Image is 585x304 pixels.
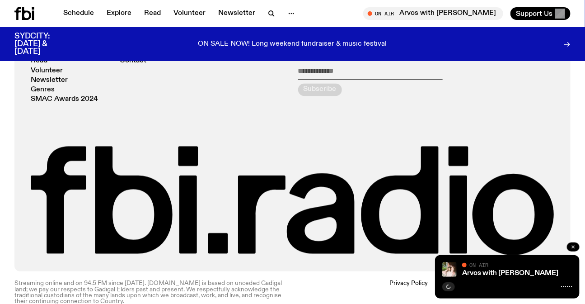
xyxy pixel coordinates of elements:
[516,9,552,18] span: Support Us
[462,270,558,277] a: Arvos with [PERSON_NAME]
[298,83,342,96] button: Subscribe
[213,7,261,20] a: Newsletter
[31,77,68,84] a: Newsletter
[510,7,571,20] button: Support Us
[101,7,137,20] a: Explore
[442,262,457,277] img: Maleeka stands outside on a balcony. She is looking at the camera with a serious expression, and ...
[31,67,63,74] a: Volunteer
[469,262,488,268] span: On Air
[139,7,166,20] a: Read
[198,40,387,48] p: ON SALE NOW! Long weekend fundraiser & music festival
[31,96,98,103] a: SMAC Awards 2024
[31,86,55,93] a: Genres
[14,33,72,56] h3: SYDCITY: [DATE] & [DATE]
[58,7,99,20] a: Schedule
[168,7,211,20] a: Volunteer
[363,7,503,20] button: On AirArvos with [PERSON_NAME]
